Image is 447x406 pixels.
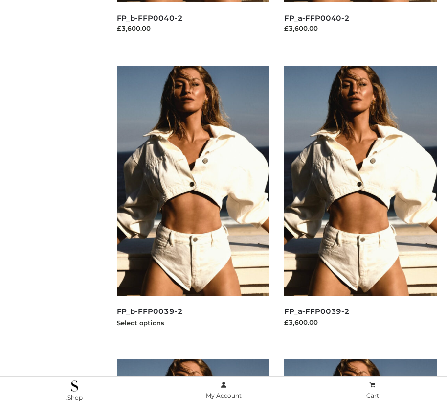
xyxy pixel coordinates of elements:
[66,394,83,401] span: .Shop
[117,319,164,327] a: Select options
[149,380,298,402] a: My Account
[298,380,447,402] a: Cart
[366,392,379,399] span: Cart
[117,13,183,23] a: FP_b-FFP0040-2
[117,307,183,316] a: FP_b-FFP0039-2
[284,307,350,316] a: FP_a-FFP0039-2
[206,392,242,399] span: My Account
[284,24,437,33] div: £3,600.00
[71,380,78,392] img: .Shop
[284,13,350,23] a: FP_a-FFP0040-2
[284,317,437,327] div: £3,600.00
[117,24,270,33] div: £3,600.00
